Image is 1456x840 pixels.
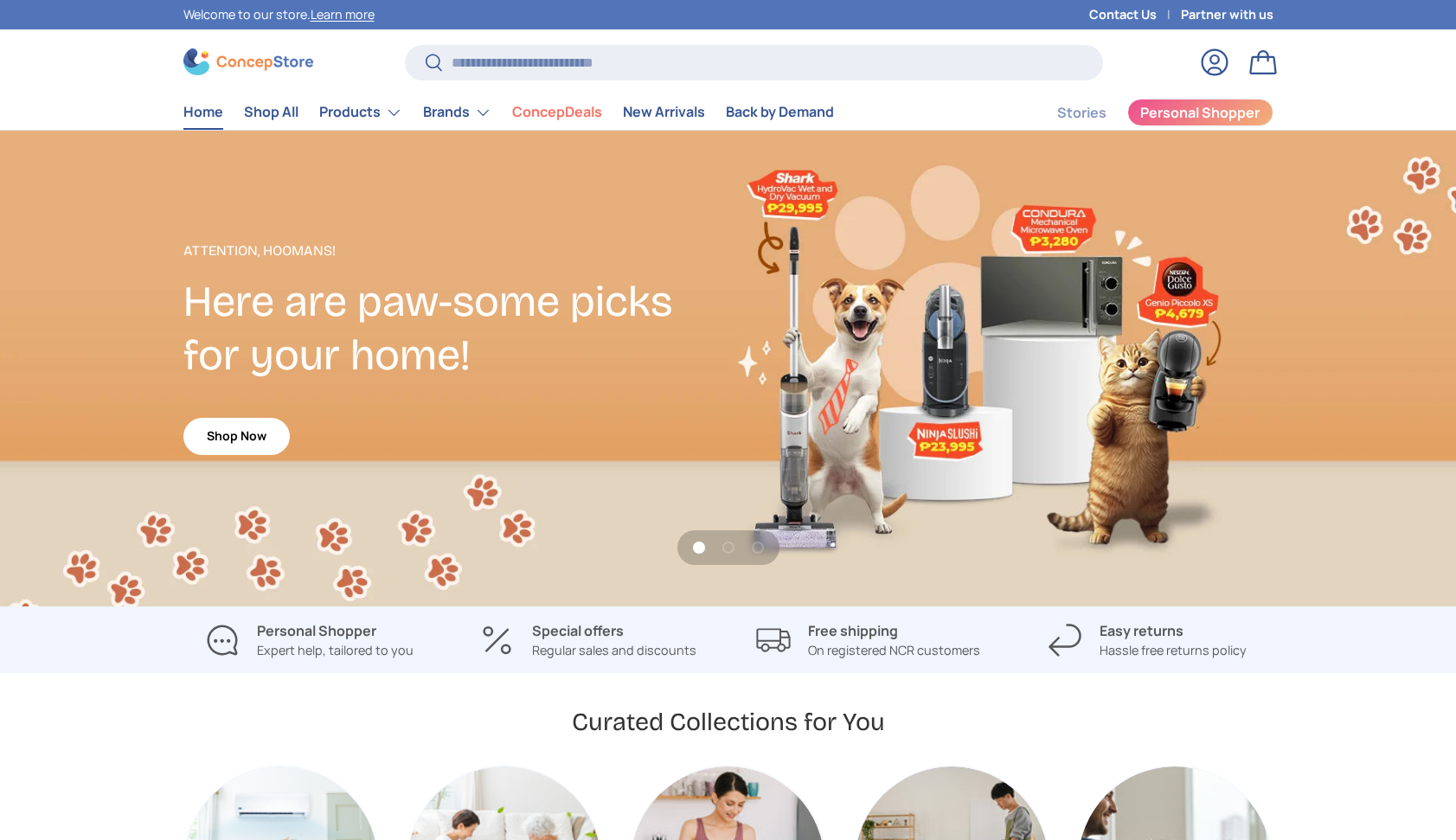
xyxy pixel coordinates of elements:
[1127,99,1273,126] a: Personal Shopper
[1181,5,1273,24] a: Partner with us
[512,95,602,129] a: ConcepDeals
[1089,5,1181,24] a: Contact Us
[1140,106,1260,119] span: Personal Shopper
[183,240,728,261] p: Attention, Hoomans!
[1100,621,1183,640] strong: Easy returns
[257,621,376,640] strong: Personal Shopper
[1022,620,1273,660] a: Easy returns Hassle free returns policy
[183,418,290,455] a: Shop Now
[532,621,624,640] strong: Special offers
[726,95,834,129] a: Back by Demand
[319,95,402,130] a: Products
[1100,641,1247,660] p: Hassle free returns policy
[532,641,696,660] p: Regular sales and discounts
[183,95,834,130] nav: Primary
[1016,95,1273,130] nav: Secondary
[183,48,313,75] img: ConcepStore
[413,95,502,130] summary: Brands
[808,641,980,660] p: On registered NCR customers
[808,621,898,640] strong: Free shipping
[244,95,298,129] a: Shop All
[183,275,728,382] h2: Here are paw-some picks for your home!
[572,706,885,738] h2: Curated Collections for You
[183,620,435,660] a: Personal Shopper Expert help, tailored to you
[309,95,413,130] summary: Products
[183,95,223,129] a: Home
[257,641,414,660] p: Expert help, tailored to you
[623,95,705,129] a: New Arrivals
[183,5,375,24] p: Welcome to our store.
[1057,96,1106,130] a: Stories
[742,620,994,660] a: Free shipping On registered NCR customers
[463,620,715,660] a: Special offers Regular sales and discounts
[311,6,375,22] a: Learn more
[423,95,491,130] a: Brands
